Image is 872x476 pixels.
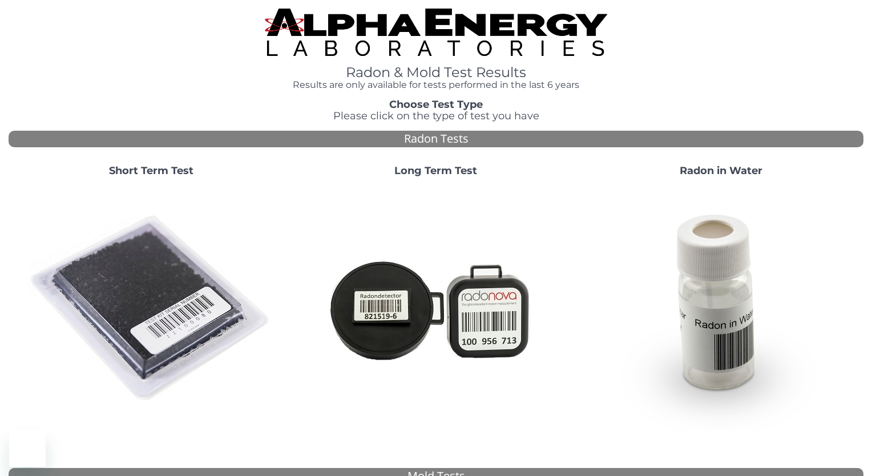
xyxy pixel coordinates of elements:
[394,164,477,177] strong: Long Term Test
[389,98,483,111] strong: Choose Test Type
[265,80,607,90] h4: Results are only available for tests performed in the last 6 years
[680,164,762,177] strong: Radon in Water
[9,430,46,467] iframe: Button to launch messaging window
[598,186,843,431] img: RadoninWater.jpg
[109,164,193,177] strong: Short Term Test
[9,131,863,147] div: Radon Tests
[265,9,607,56] img: TightCrop.jpg
[29,186,274,431] img: ShortTerm.jpg
[313,186,559,431] img: Radtrak2vsRadtrak3.jpg
[265,65,607,80] h1: Radon & Mold Test Results
[333,110,539,122] span: Please click on the type of test you have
